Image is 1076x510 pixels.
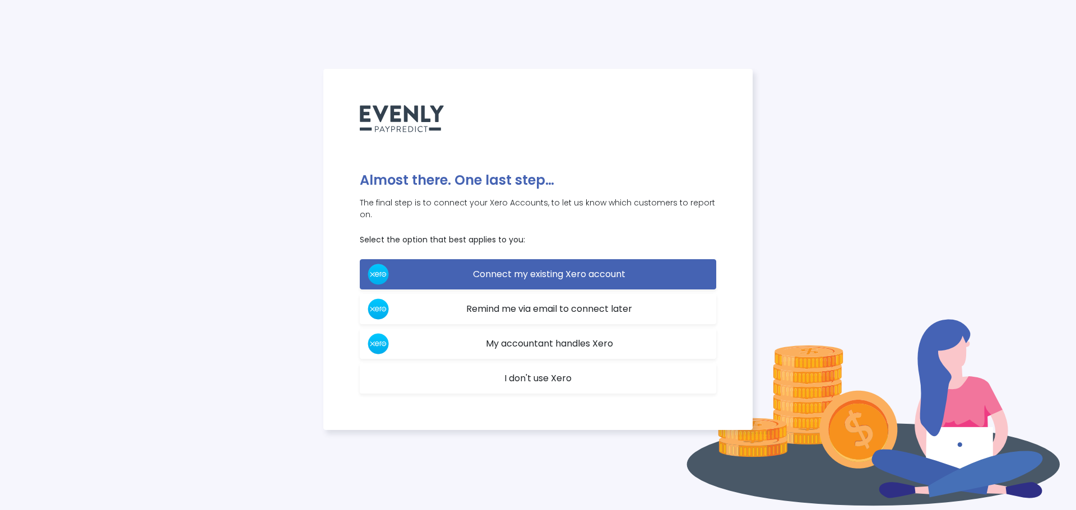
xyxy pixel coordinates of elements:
span: I don't use Xero [504,372,572,385]
button: Remind me via email to connect later [360,294,716,324]
img: xero-logo.b336bf23.png [367,298,389,320]
img: xero-logo.b336bf23.png [367,333,389,355]
a: I don't use Xero [360,363,716,394]
span: My accountant handles Xero [486,337,613,350]
button: My accountant handles Xero [360,329,716,359]
span: Remind me via email to connect later [466,302,632,315]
